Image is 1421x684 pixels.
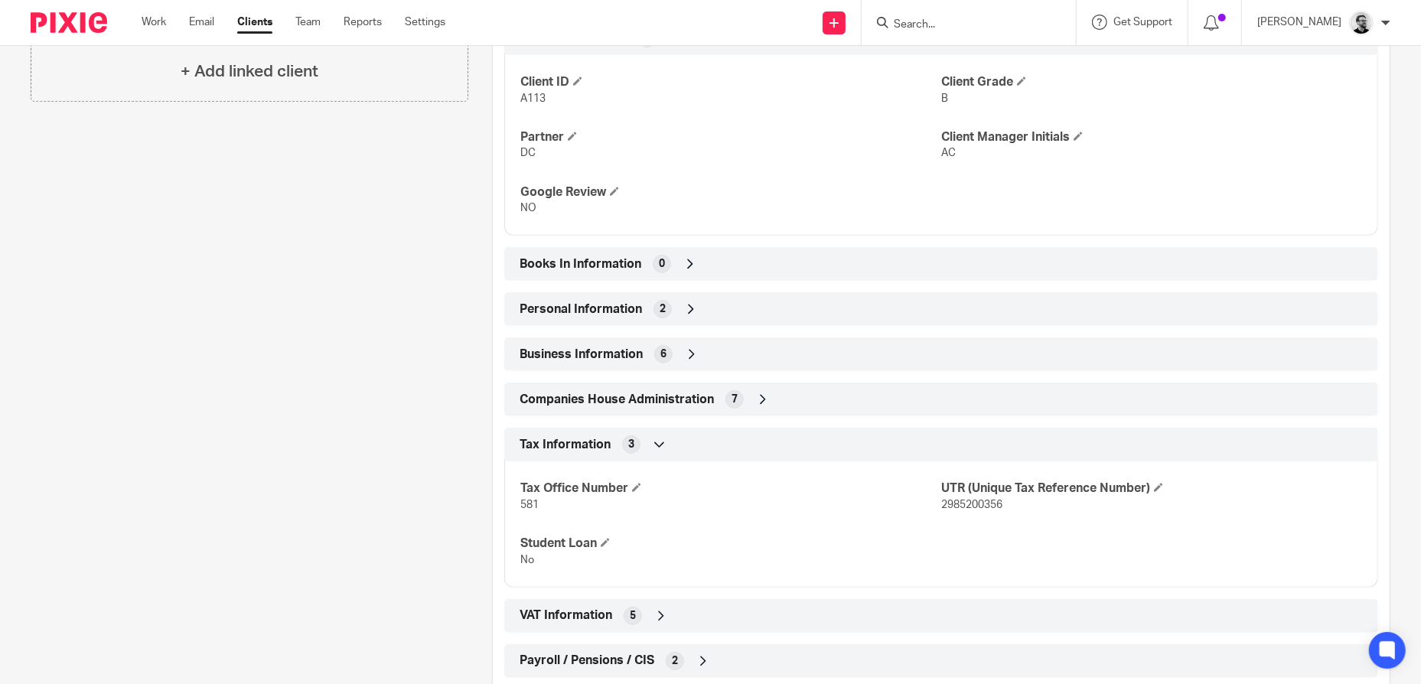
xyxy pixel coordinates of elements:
input: Search [892,18,1030,32]
span: Get Support [1113,17,1172,28]
span: AC [941,148,956,158]
span: Companies House Administration [520,392,714,408]
span: 2 [672,653,678,669]
a: Team [295,15,321,30]
img: Jack_2025.jpg [1349,11,1374,35]
span: 5 [630,608,636,624]
span: B [941,93,948,104]
a: Email [189,15,214,30]
span: 6 [660,347,667,362]
span: 7 [732,392,738,407]
span: Books In Information [520,256,641,272]
h4: Partner [520,129,941,145]
span: 2985200356 [941,500,1002,510]
span: DC [520,148,536,158]
span: VAT Information [520,607,612,624]
h4: Google Review [520,184,941,200]
h4: Student Loan [520,536,941,552]
h4: Client Grade [941,74,1362,90]
h4: Client ID [520,74,941,90]
span: A113 [520,93,546,104]
a: Reports [344,15,382,30]
span: No [520,555,534,565]
span: 581 [520,500,539,510]
a: Clients [237,15,272,30]
span: Payroll / Pensions / CIS [520,653,654,669]
a: Settings [405,15,445,30]
span: Tax Information [520,437,611,453]
h4: Client Manager Initials [941,129,1362,145]
h4: + Add linked client [181,60,318,83]
span: 2 [660,301,666,317]
a: Work [142,15,166,30]
img: Pixie [31,12,107,33]
span: NO [520,203,536,213]
span: 0 [659,256,665,272]
span: Personal Information [520,301,642,318]
span: Business Information [520,347,643,363]
span: 3 [628,437,634,452]
p: [PERSON_NAME] [1257,15,1341,30]
h4: UTR (Unique Tax Reference Number) [941,480,1362,497]
h4: Tax Office Number [520,480,941,497]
